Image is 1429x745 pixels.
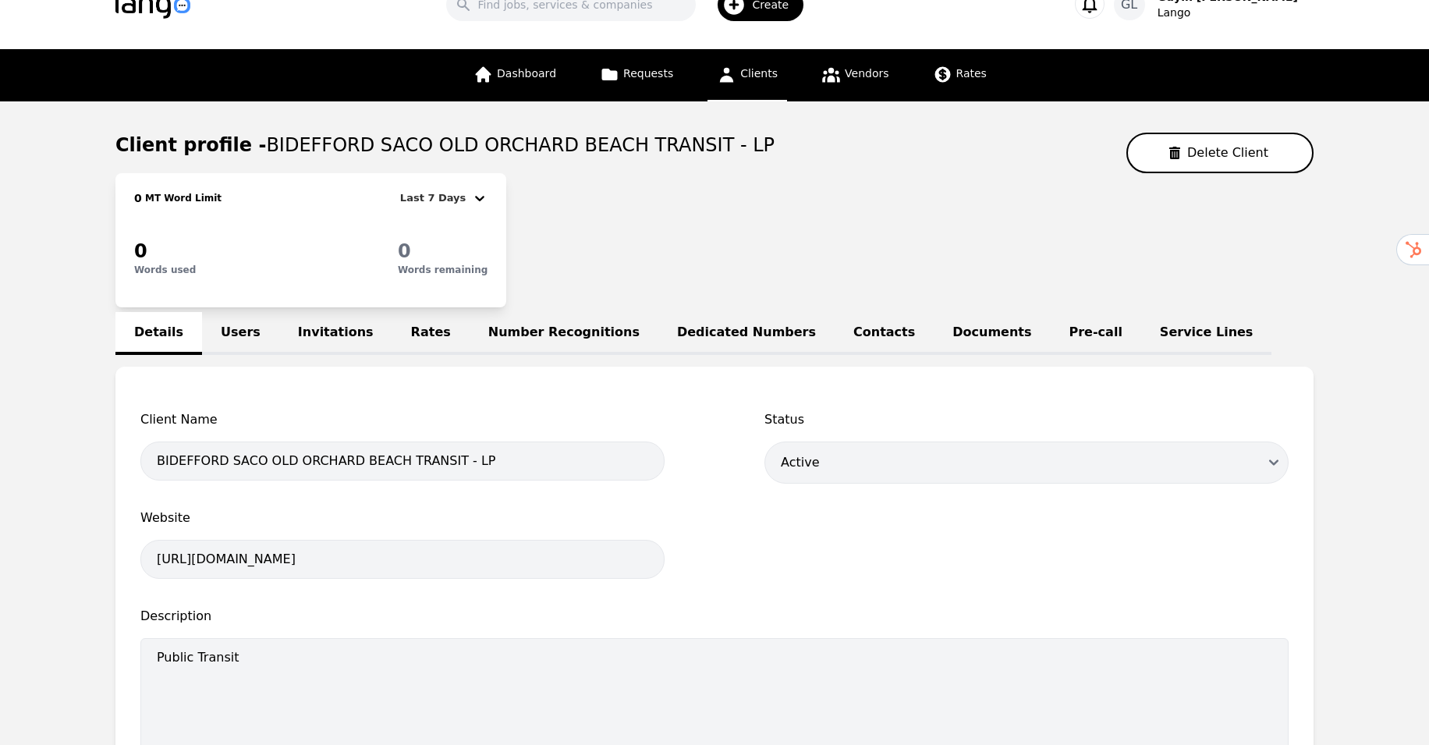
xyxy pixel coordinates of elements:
[812,49,898,101] a: Vendors
[470,312,658,355] a: Number Recognitions
[1141,312,1272,355] a: Service Lines
[392,312,470,355] a: Rates
[845,67,888,80] span: Vendors
[134,240,147,262] span: 0
[140,607,1289,626] span: Description
[590,49,683,101] a: Requests
[707,49,787,101] a: Clients
[1158,5,1314,20] div: Lango
[924,49,996,101] a: Rates
[623,67,673,80] span: Requests
[140,442,665,481] input: Client name
[400,189,472,208] div: Last 7 Days
[658,312,835,355] a: Dedicated Numbers
[1126,133,1314,173] button: Delete Client
[398,240,411,262] span: 0
[140,410,665,429] span: Client Name
[142,192,222,204] h2: MT Word Limit
[464,49,566,101] a: Dashboard
[398,264,488,276] p: Words remaining
[115,133,775,158] h1: Client profile -
[279,312,392,355] a: Invitations
[134,264,196,276] p: Words used
[202,312,279,355] a: Users
[740,67,778,80] span: Clients
[1051,312,1141,355] a: Pre-call
[956,67,987,80] span: Rates
[835,312,934,355] a: Contacts
[140,509,665,527] span: Website
[134,192,142,204] span: 0
[497,67,556,80] span: Dashboard
[140,540,665,579] input: https://company.com
[934,312,1050,355] a: Documents
[764,410,1289,429] span: Status
[266,134,775,156] span: BIDEFFORD SACO OLD ORCHARD BEACH TRANSIT - LP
